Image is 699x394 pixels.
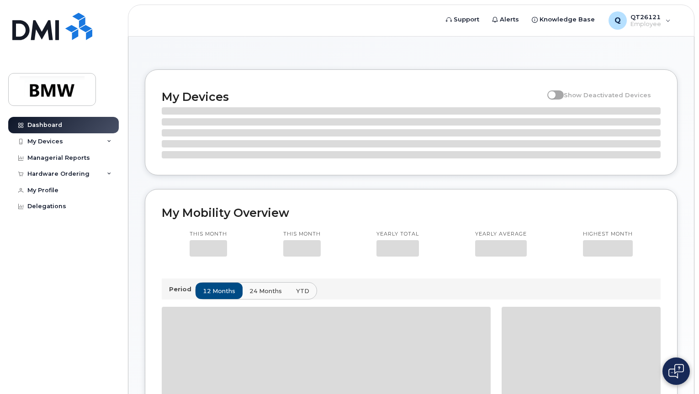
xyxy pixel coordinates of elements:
[668,364,684,378] img: Open chat
[296,287,309,295] span: YTD
[162,206,661,220] h2: My Mobility Overview
[547,86,555,94] input: Show Deactivated Devices
[169,285,195,294] p: Period
[190,231,227,238] p: This month
[564,91,651,99] span: Show Deactivated Devices
[162,90,543,104] h2: My Devices
[376,231,419,238] p: Yearly total
[249,287,282,295] span: 24 months
[583,231,633,238] p: Highest month
[475,231,527,238] p: Yearly average
[283,231,321,238] p: This month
